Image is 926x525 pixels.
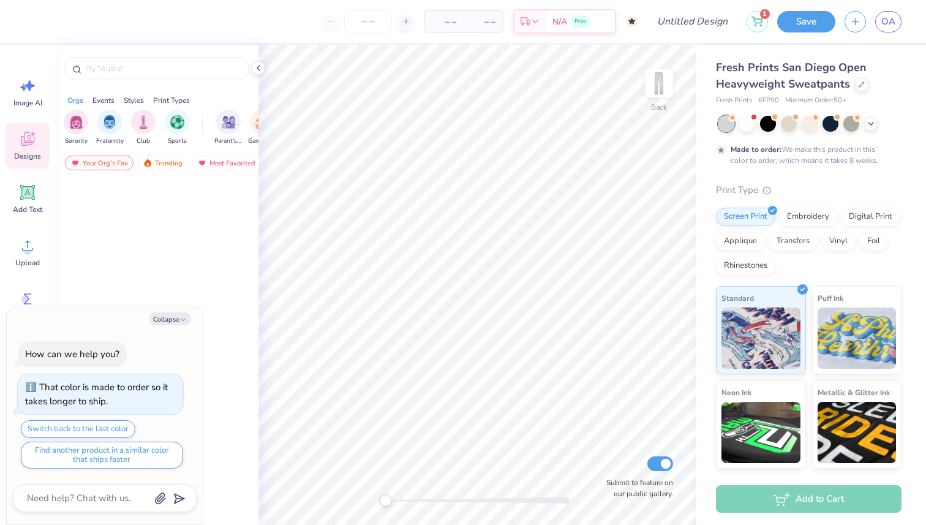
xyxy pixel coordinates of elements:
[96,110,124,146] button: filter button
[214,137,243,146] span: Parent's Weekend
[818,402,897,463] img: Metallic & Glitter Ink
[721,386,751,399] span: Neon Ink
[165,110,189,146] div: filter for Sports
[131,110,156,146] button: filter button
[96,137,124,146] span: Fraternity
[21,442,183,469] button: Find another product in a similar color that ships faster
[647,9,737,34] input: Untitled Design
[137,115,150,129] img: Club Image
[821,232,856,251] div: Vinyl
[197,159,207,167] img: most_fav.gif
[137,137,150,146] span: Club
[248,110,276,146] div: filter for Game Day
[471,15,495,28] span: – –
[131,110,156,146] div: filter for Club
[64,110,88,146] div: filter for Sorority
[214,110,243,146] button: filter button
[716,208,775,226] div: Screen Print
[69,115,83,129] img: Sorority Image
[248,137,276,146] span: Game Day
[15,258,40,268] span: Upload
[716,232,765,251] div: Applique
[721,308,800,369] img: Standard
[165,110,189,146] button: filter button
[651,102,667,113] div: Back
[21,420,135,438] button: Switch back to the last color
[881,15,895,29] span: OA
[149,312,190,325] button: Collapse
[716,257,775,275] div: Rhinestones
[170,115,184,129] img: Sports Image
[168,137,187,146] span: Sports
[344,10,392,32] input: – –
[721,402,800,463] img: Neon Ink
[818,386,890,399] span: Metallic & Glitter Ink
[779,208,837,226] div: Embroidery
[600,477,673,499] label: Submit to feature on our public gallery.
[760,9,770,19] span: 1
[13,98,42,108] span: Image AI
[25,381,168,407] div: That color is made to order so it takes longer to ship.
[432,15,456,28] span: – –
[785,96,846,106] span: Minimum Order: 50 +
[85,62,241,75] input: Try "Alpha"
[647,71,671,96] img: Back
[731,144,881,166] div: We make this product in this color to order, which means it takes 8 weeks.
[818,292,843,304] span: Puff Ink
[14,151,41,161] span: Designs
[13,205,42,214] span: Add Text
[255,115,269,129] img: Game Day Image
[192,156,261,170] div: Most Favorited
[716,183,902,197] div: Print Type
[70,159,80,167] img: most_fav.gif
[875,11,902,32] a: OA
[758,96,779,106] span: # FP90
[153,95,190,106] div: Print Types
[769,232,818,251] div: Transfers
[65,137,88,146] span: Sorority
[124,95,144,106] div: Styles
[222,115,236,129] img: Parent's Weekend Image
[67,95,83,106] div: Orgs
[25,348,119,360] div: How can we help you?
[248,110,276,146] button: filter button
[64,110,88,146] button: filter button
[552,15,567,28] span: N/A
[92,95,115,106] div: Events
[716,96,752,106] span: Fresh Prints
[818,308,897,369] img: Puff Ink
[574,17,586,26] span: Free
[731,145,781,154] strong: Made to order:
[137,156,188,170] div: Trending
[143,159,152,167] img: trending.gif
[747,11,768,32] button: 1
[96,110,124,146] div: filter for Fraternity
[777,11,835,32] button: Save
[103,115,116,129] img: Fraternity Image
[65,156,134,170] div: Your Org's Fav
[716,60,867,91] span: Fresh Prints San Diego Open Heavyweight Sweatpants
[721,292,754,304] span: Standard
[380,494,392,507] div: Accessibility label
[859,232,888,251] div: Foil
[214,110,243,146] div: filter for Parent's Weekend
[841,208,900,226] div: Digital Print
